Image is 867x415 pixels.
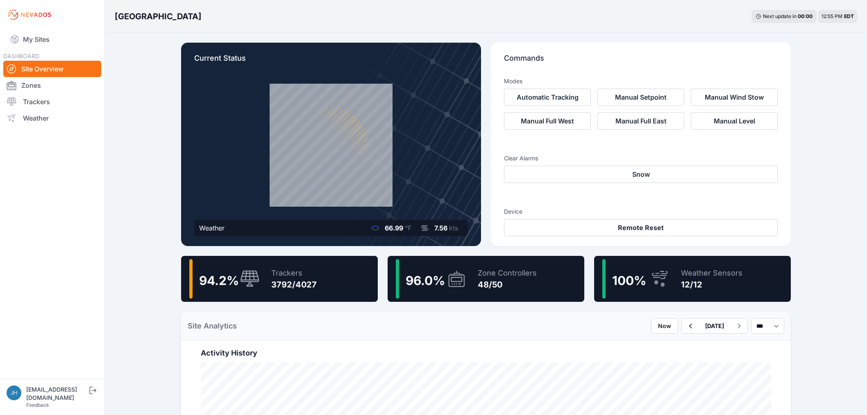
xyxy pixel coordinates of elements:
span: kts [449,224,458,232]
span: 100 % [612,273,646,288]
button: Manual Full East [597,112,684,130]
span: 94.2 % [199,273,239,288]
a: Trackers [3,93,101,110]
div: Zone Controllers [478,267,537,279]
span: 66.99 [385,224,403,232]
div: 3792/4027 [271,279,317,290]
h3: Device [504,207,778,216]
span: 12:55 PM [822,13,842,19]
span: 96.0 % [406,273,445,288]
button: Automatic Tracking [504,89,591,106]
button: Snow [504,166,778,183]
button: Manual Setpoint [597,89,684,106]
a: Zones [3,77,101,93]
img: Nevados [7,8,52,21]
a: Site Overview [3,61,101,77]
a: 94.2%Trackers3792/4027 [181,256,378,302]
p: Current Status [194,52,468,71]
a: 100%Weather Sensors12/12 [594,256,791,302]
span: EDT [844,13,854,19]
img: jhaberkorn@invenergy.com [7,385,21,400]
nav: Breadcrumb [115,6,202,27]
div: 48/50 [478,279,537,290]
p: Commands [504,52,778,71]
a: My Sites [3,30,101,49]
div: Trackers [271,267,317,279]
h3: Modes [504,77,522,85]
span: 7.56 [434,224,447,232]
a: Feedback [26,402,49,408]
button: Remote Reset [504,219,778,236]
button: Now [651,318,678,334]
div: [EMAIL_ADDRESS][DOMAIN_NAME] [26,385,88,402]
span: DASHBOARD [3,52,39,59]
h3: [GEOGRAPHIC_DATA] [115,11,202,22]
div: Weather Sensors [681,267,742,279]
button: [DATE] [699,319,731,333]
h3: Clear Alarms [504,154,778,162]
button: Manual Level [691,112,778,130]
div: 00 : 00 [798,13,813,20]
a: 96.0%Zone Controllers48/50 [388,256,584,302]
button: Manual Full West [504,112,591,130]
h2: Activity History [201,347,771,359]
button: Manual Wind Stow [691,89,778,106]
span: Next update in [763,13,797,19]
div: Weather [199,223,225,233]
h2: Site Analytics [188,320,237,332]
a: Weather [3,110,101,126]
span: °F [405,224,411,232]
div: 12/12 [681,279,742,290]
